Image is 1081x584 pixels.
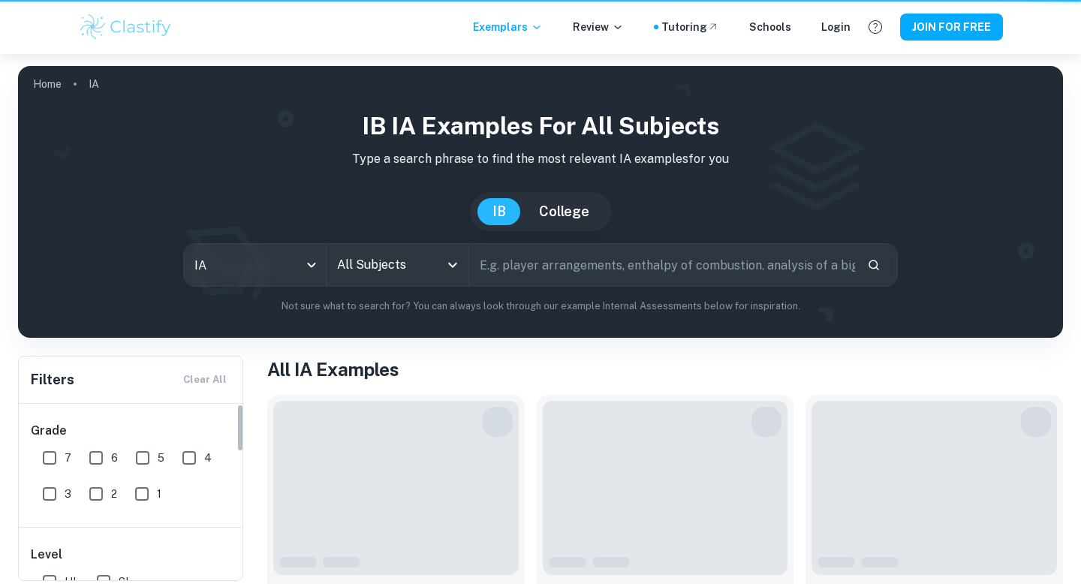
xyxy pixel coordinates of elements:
[267,356,1063,383] h1: All IA Examples
[158,450,164,466] span: 5
[31,546,232,564] h6: Level
[863,14,888,40] button: Help and Feedback
[473,19,543,35] p: Exemplars
[204,450,212,466] span: 4
[469,244,855,286] input: E.g. player arrangements, enthalpy of combustion, analysis of a big city...
[477,198,521,225] button: IB
[157,486,161,502] span: 1
[821,19,851,35] a: Login
[78,12,173,42] img: Clastify logo
[524,198,604,225] button: College
[111,450,118,466] span: 6
[31,369,74,390] h6: Filters
[184,244,326,286] div: IA
[89,76,99,92] p: IA
[861,252,887,278] button: Search
[573,19,624,35] p: Review
[31,422,232,440] h6: Grade
[749,19,791,35] a: Schools
[33,74,62,95] a: Home
[900,14,1003,41] button: JOIN FOR FREE
[18,66,1063,338] img: profile cover
[65,486,71,502] span: 3
[442,254,463,275] button: Open
[30,108,1051,144] h1: IB IA examples for all subjects
[30,299,1051,314] p: Not sure what to search for? You can always look through our example Internal Assessments below f...
[111,486,117,502] span: 2
[661,19,719,35] a: Tutoring
[30,150,1051,168] p: Type a search phrase to find the most relevant IA examples for you
[65,450,71,466] span: 7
